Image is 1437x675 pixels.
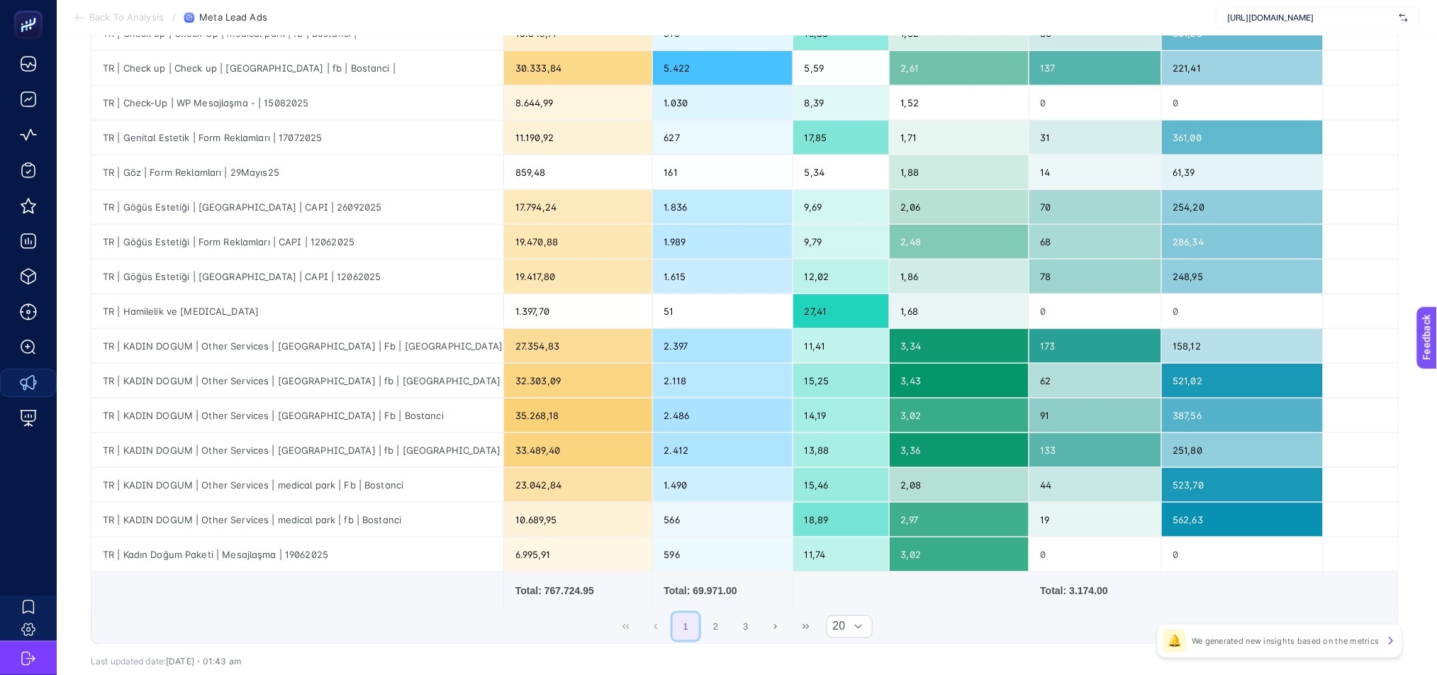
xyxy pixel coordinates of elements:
div: 27,41 [793,294,889,328]
button: 1 [673,613,700,640]
div: Total: 767.724.95 [515,584,641,598]
div: 3,02 [890,398,1029,433]
div: 91 [1029,398,1161,433]
div: 3,43 [890,364,1029,398]
div: 35.268,18 [504,398,652,433]
div: 1,52 [890,86,1029,120]
span: [DATE]・01:43 am [166,657,241,667]
div: TR | Genital Estetik | Form Reklamları | 17072025 [91,121,503,155]
div: 286,34 [1162,225,1323,259]
div: TR | Hamilelik ve [MEDICAL_DATA] [91,294,503,328]
div: 562,63 [1162,503,1323,537]
div: TR | Kadın Doğum Paketi | Mesajlaşma | 19062025 [91,537,503,571]
div: 2.118 [653,364,793,398]
div: 14,19 [793,398,889,433]
div: 254,20 [1162,190,1323,224]
img: svg%3e [1399,11,1408,25]
span: Feedback [9,4,54,16]
span: / [172,11,176,23]
div: 596 [653,537,793,571]
span: Rows per page [827,616,846,637]
div: 8,39 [793,86,889,120]
div: Total: 3.174.00 [1041,584,1150,598]
div: TR | Göğüs Estetiği | Form Reklamları | CAPI | 12062025 [91,225,503,259]
div: 133 [1029,433,1161,467]
div: 78 [1029,260,1161,294]
button: Last Page [793,613,820,640]
button: 2 [703,613,729,640]
div: 12,02 [793,260,889,294]
div: 0 [1029,537,1161,571]
div: 1.490 [653,468,793,502]
div: 13,88 [793,433,889,467]
div: 19 [1029,503,1161,537]
span: Meta Lead Ads [199,12,267,23]
div: 2,61 [890,51,1029,85]
div: 18,89 [793,503,889,537]
div: Total: 69.971.00 [664,584,781,598]
div: 2.397 [653,329,793,363]
div: 158,12 [1162,329,1323,363]
div: 32.303,09 [504,364,652,398]
div: 248,95 [1162,260,1323,294]
div: 19.417,80 [504,260,652,294]
div: 1,86 [890,260,1029,294]
div: 2.486 [653,398,793,433]
div: 2,06 [890,190,1029,224]
div: 5.422 [653,51,793,85]
div: 566 [653,503,793,537]
div: 51 [653,294,793,328]
div: 2.412 [653,433,793,467]
div: 0 [1162,294,1323,328]
div: 11,74 [793,537,889,571]
div: 361,00 [1162,121,1323,155]
button: Next Page [762,613,789,640]
div: 2,97 [890,503,1029,537]
div: 44 [1029,468,1161,502]
div: 33.489,40 [504,433,652,467]
div: 521,02 [1162,364,1323,398]
div: 9,69 [793,190,889,224]
div: TR | KADIN DOGUM | Other Services | [GEOGRAPHIC_DATA] | fb | [GEOGRAPHIC_DATA] [91,364,503,398]
div: 173 [1029,329,1161,363]
div: 🔔 [1163,630,1186,652]
div: 1.989 [653,225,793,259]
div: 14 [1029,155,1161,189]
div: TR | Göğüs Estetiği | [GEOGRAPHIC_DATA] | CAPI | 12062025 [91,260,503,294]
div: 17.794,24 [504,190,652,224]
div: 0 [1029,86,1161,120]
div: 68 [1029,225,1161,259]
div: 627 [653,121,793,155]
div: TR | Check-Up | WP Mesajlaşma - | 15082025 [91,86,503,120]
div: 0 [1029,294,1161,328]
div: 859,48 [504,155,652,189]
div: 23.042,84 [504,468,652,502]
span: Back To Analysis [89,12,164,23]
div: 5,59 [793,51,889,85]
div: 523,70 [1162,468,1323,502]
span: Last updated date: [91,657,166,667]
p: We generated new insights based on the metrics [1192,635,1380,647]
div: 61,39 [1162,155,1323,189]
div: TR | Göz | Form Reklamları | 29Mayıs25 [91,155,503,189]
div: 3,36 [890,433,1029,467]
div: TR | KADIN DOGUM | Other Services | [GEOGRAPHIC_DATA] | fb | [GEOGRAPHIC_DATA] | [91,433,503,467]
div: TR | KADIN DOGUM | Other Services | medical park | Fb | Bostanci [91,468,503,502]
div: 137 [1029,51,1161,85]
div: 27.354,83 [504,329,652,363]
div: TR | KADIN DOGUM | Other Services | medical park | fb | Bostanci [91,503,503,537]
div: 6.995,91 [504,537,652,571]
div: 0 [1162,537,1323,571]
span: [URL][DOMAIN_NAME] [1228,12,1394,23]
div: 30.333,84 [504,51,652,85]
div: 10.689,95 [504,503,652,537]
div: 1,88 [890,155,1029,189]
div: 19.470,88 [504,225,652,259]
div: 11,41 [793,329,889,363]
div: 11.190,92 [504,121,652,155]
div: 2,48 [890,225,1029,259]
div: 0 [1162,86,1323,120]
div: 221,41 [1162,51,1323,85]
div: 15,25 [793,364,889,398]
div: 5,34 [793,155,889,189]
